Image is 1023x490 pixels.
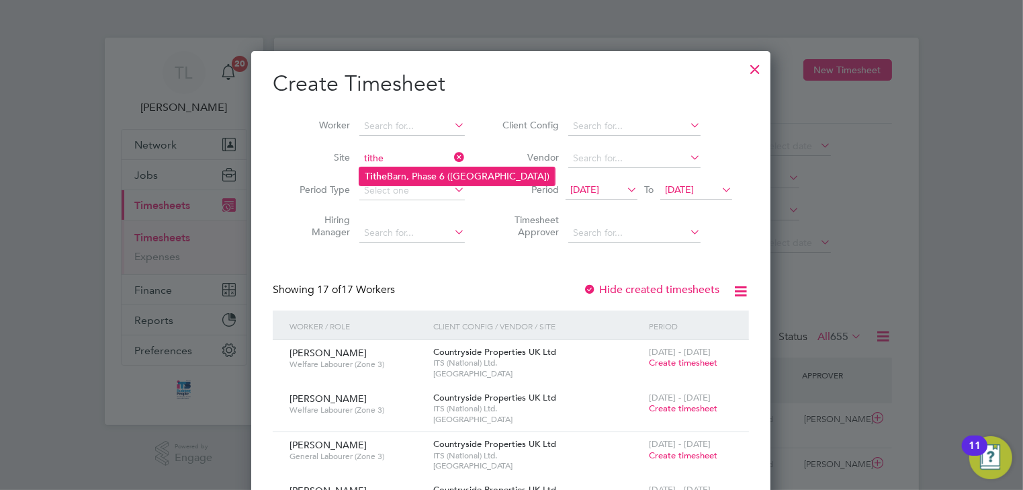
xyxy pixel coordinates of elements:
[433,460,642,471] span: [GEOGRAPHIC_DATA]
[433,414,642,425] span: [GEOGRAPHIC_DATA]
[317,283,395,296] span: 17 Workers
[568,149,701,168] input: Search for...
[290,214,350,238] label: Hiring Manager
[646,311,736,341] div: Period
[568,224,701,243] input: Search for...
[359,181,465,200] input: Select one
[317,283,341,296] span: 17 of
[433,392,556,403] span: Countryside Properties UK Ltd
[433,358,642,368] span: ITS (National) Ltd.
[570,183,599,196] span: [DATE]
[583,283,719,296] label: Hide created timesheets
[433,438,556,450] span: Countryside Properties UK Ltd
[290,151,350,163] label: Site
[433,346,556,358] span: Countryside Properties UK Ltd
[359,224,465,243] input: Search for...
[649,403,717,414] span: Create timesheet
[433,403,642,414] span: ITS (National) Ltd.
[969,436,1012,479] button: Open Resource Center, 11 new notifications
[273,283,398,297] div: Showing
[649,392,711,403] span: [DATE] - [DATE]
[433,368,642,379] span: [GEOGRAPHIC_DATA]
[498,151,559,163] label: Vendor
[498,119,559,131] label: Client Config
[290,183,350,196] label: Period Type
[430,311,646,341] div: Client Config / Vendor / Site
[498,214,559,238] label: Timesheet Approver
[290,347,367,359] span: [PERSON_NAME]
[433,450,642,461] span: ITS (National) Ltd.
[359,167,555,186] li: Barn, Phase 6 ([GEOGRAPHIC_DATA])
[359,117,465,136] input: Search for...
[290,359,423,370] span: Welfare Labourer (Zone 3)
[969,446,981,463] div: 11
[290,451,423,462] span: General Labourer (Zone 3)
[365,171,387,182] b: Tithe
[649,357,717,368] span: Create timesheet
[290,119,350,131] label: Worker
[286,311,430,341] div: Worker / Role
[273,70,749,98] h2: Create Timesheet
[568,117,701,136] input: Search for...
[359,149,465,168] input: Search for...
[498,183,559,196] label: Period
[665,183,694,196] span: [DATE]
[649,346,711,358] span: [DATE] - [DATE]
[290,439,367,451] span: [PERSON_NAME]
[649,450,717,461] span: Create timesheet
[290,393,367,405] span: [PERSON_NAME]
[290,405,423,415] span: Welfare Labourer (Zone 3)
[640,181,658,198] span: To
[649,438,711,450] span: [DATE] - [DATE]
